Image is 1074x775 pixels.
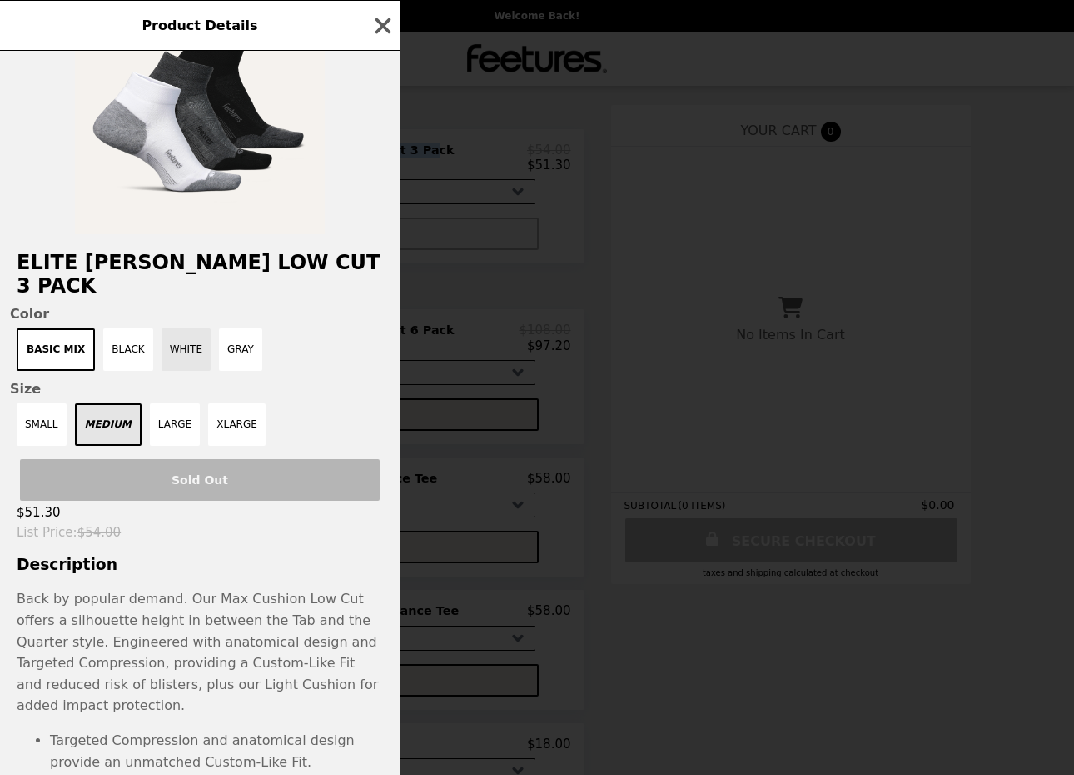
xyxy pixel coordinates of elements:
button: XLARGE [208,403,266,446]
span: Color [10,306,390,322]
button: White [162,328,211,371]
button: SMALL [17,403,67,446]
p: Back by popular demand. Our Max Cushion Low Cut offers a silhouette height in between the Tab and... [17,588,383,717]
button: Black [103,328,152,371]
button: LARGE [150,403,200,446]
button: Basic Mix [17,328,95,371]
span: $54.00 [77,525,122,540]
li: Targeted Compression and anatomical design provide an unmatched Custom-Like Fit. [50,730,383,772]
span: Size [10,381,390,397]
button: Gray [219,328,262,371]
span: Product Details [142,17,257,33]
